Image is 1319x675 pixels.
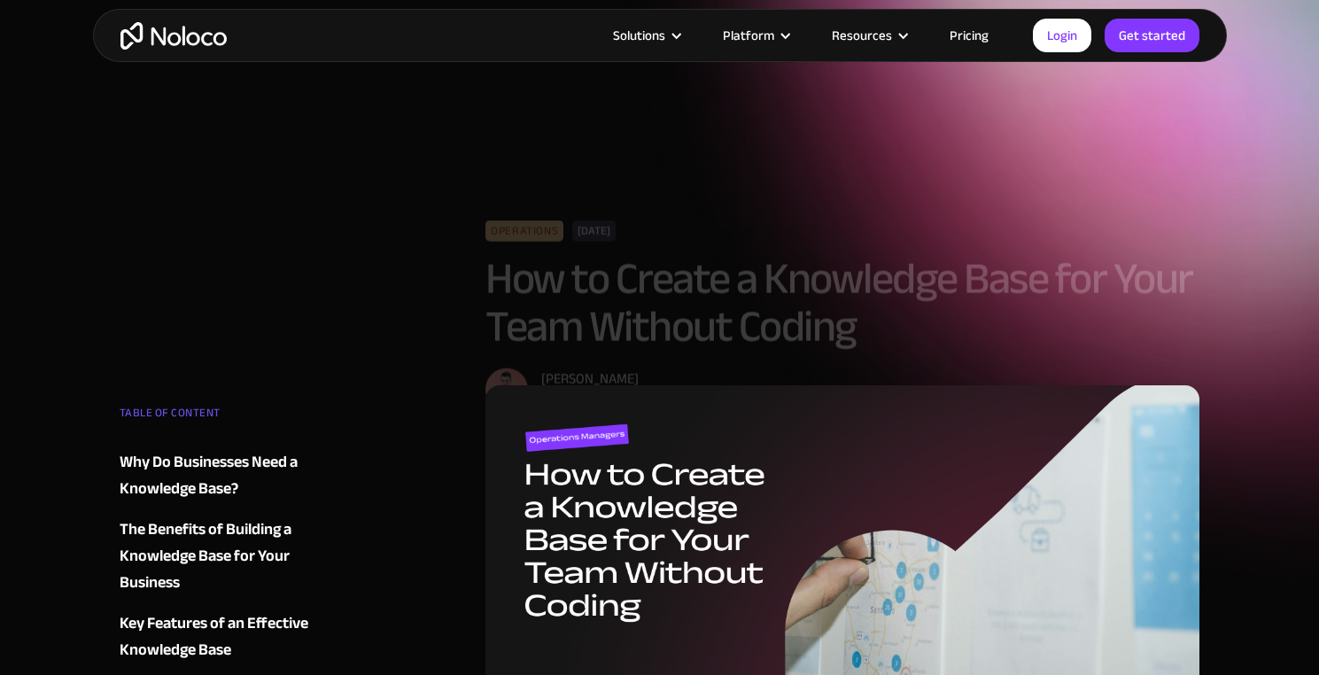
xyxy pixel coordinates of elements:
[832,24,892,47] div: Resources
[723,24,774,47] div: Platform
[120,400,334,435] div: TABLE OF CONTENT
[120,516,334,596] a: The Benefits of Building a Knowledge Base for Your Business
[485,255,1200,351] h1: How to Create a Knowledge Base for Your Team Without Coding
[120,22,227,50] a: home
[120,449,334,502] a: Why Do Businesses Need a Knowledge Base?
[591,24,701,47] div: Solutions
[701,24,810,47] div: Platform
[613,24,665,47] div: Solutions
[572,221,616,242] div: [DATE]
[1033,19,1091,52] a: Login
[1105,19,1199,52] a: Get started
[541,369,706,390] div: [PERSON_NAME]
[485,221,563,242] div: Operations
[120,610,334,663] a: Key Features of an Effective Knowledge Base
[810,24,927,47] div: Resources
[927,24,1011,47] a: Pricing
